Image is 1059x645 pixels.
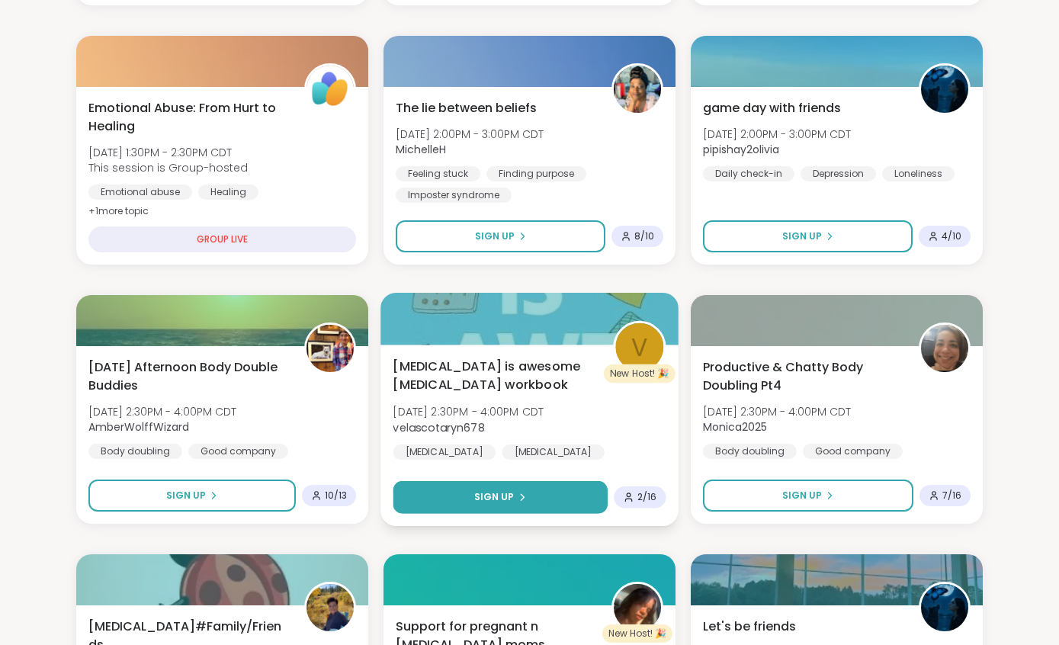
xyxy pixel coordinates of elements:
[942,489,961,502] span: 7 / 16
[921,66,968,113] img: pipishay2olivia
[486,166,586,181] div: Finding purpose
[782,489,822,502] span: Sign Up
[325,489,347,502] span: 10 / 13
[393,404,544,419] span: [DATE] 2:30PM - 4:00PM CDT
[88,404,236,419] span: [DATE] 2:30PM - 4:00PM CDT
[396,142,446,157] b: MichelleH
[88,444,182,459] div: Body doubling
[703,404,851,419] span: [DATE] 2:30PM - 4:00PM CDT
[801,166,876,181] div: Depression
[882,166,955,181] div: Loneliness
[88,226,356,252] div: GROUP LIVE
[198,185,258,200] div: Healing
[703,358,902,395] span: Productive & Chatty Body Doubling Pt4
[474,490,515,504] span: Sign Up
[614,584,661,631] img: Tatyanabricest
[703,444,797,459] div: Body doubling
[306,584,354,631] img: CharityRoss
[396,166,480,181] div: Feeling stuck
[306,66,354,113] img: ShareWell
[614,66,661,113] img: MichelleH
[703,127,851,142] span: [DATE] 2:00PM - 3:00PM CDT
[782,229,822,243] span: Sign Up
[703,99,841,117] span: game day with friends
[502,444,605,460] div: [MEDICAL_DATA]
[396,99,537,117] span: The lie between beliefs
[88,160,248,175] span: This session is Group-hosted
[703,142,779,157] b: pipishay2olivia
[396,220,605,252] button: Sign Up
[637,491,657,503] span: 2 / 16
[396,127,544,142] span: [DATE] 2:00PM - 3:00PM CDT
[604,364,676,383] div: New Host! 🎉
[703,419,767,435] b: Monica2025
[475,229,515,243] span: Sign Up
[188,444,288,459] div: Good company
[306,325,354,372] img: AmberWolffWizard
[921,325,968,372] img: Monica2025
[393,444,496,460] div: [MEDICAL_DATA]
[703,480,913,512] button: Sign Up
[921,584,968,631] img: pipishay2olivia
[393,481,608,514] button: Sign Up
[703,166,794,181] div: Daily check-in
[88,358,287,395] span: [DATE] Afternoon Body Double Buddies
[88,419,189,435] b: AmberWolffWizard
[634,230,654,242] span: 8 / 10
[88,99,287,136] span: Emotional Abuse: From Hurt to Healing
[88,185,192,200] div: Emotional abuse
[393,419,484,435] b: velascotaryn678
[396,188,512,203] div: Imposter syndrome
[602,624,672,643] div: New Host! 🎉
[88,145,248,160] span: [DATE] 1:30PM - 2:30PM CDT
[166,489,206,502] span: Sign Up
[631,329,647,365] span: v
[703,618,796,636] span: Let's be friends
[942,230,961,242] span: 4 / 10
[393,358,595,395] span: [MEDICAL_DATA] is awesome [MEDICAL_DATA] workbook
[88,480,296,512] button: Sign Up
[703,220,913,252] button: Sign Up
[803,444,903,459] div: Good company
